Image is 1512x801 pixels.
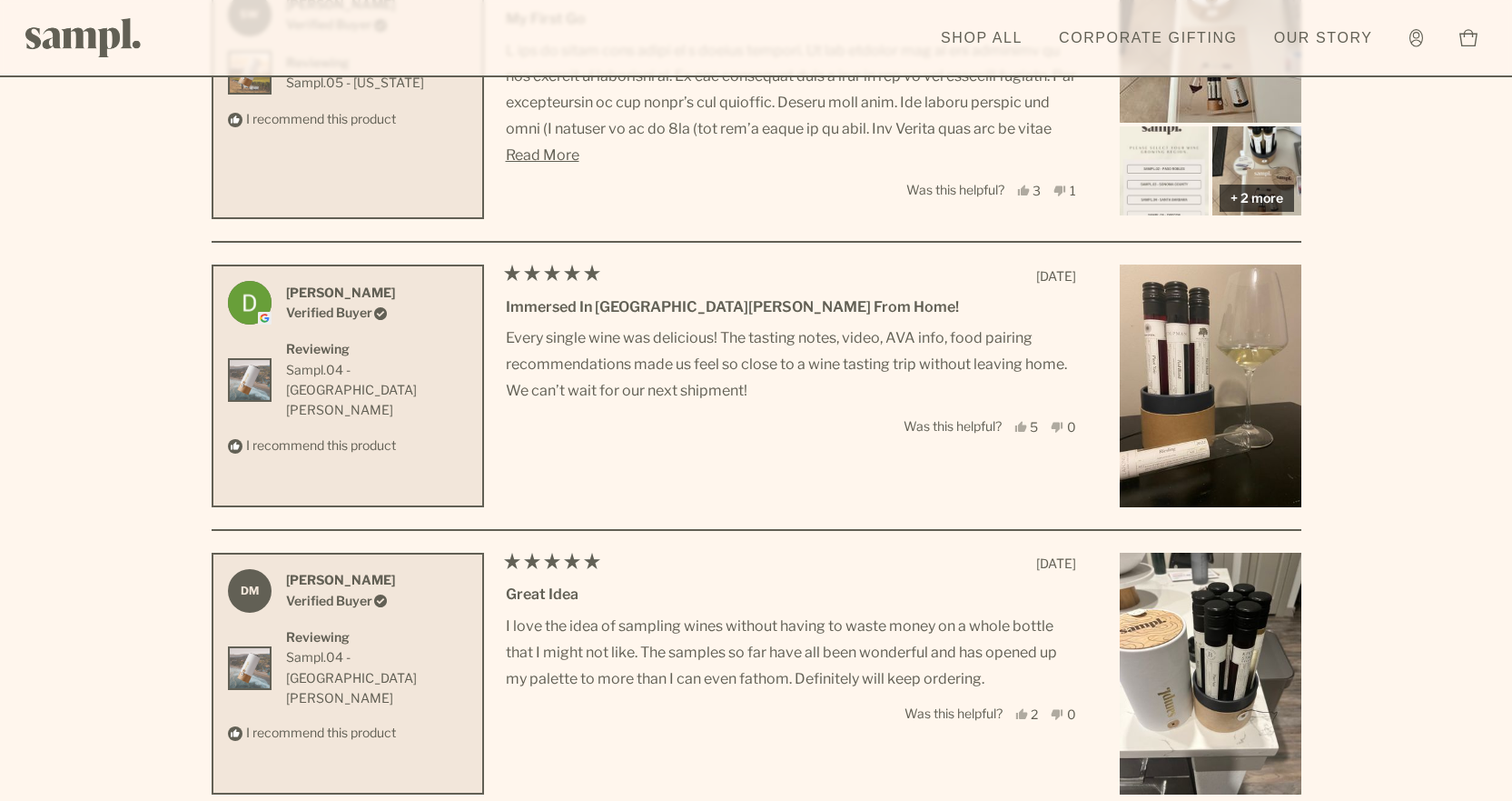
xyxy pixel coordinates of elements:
strong: DM [228,569,272,613]
a: Corporate Gifting [1050,18,1247,58]
button: 1 [1053,184,1076,197]
img: Customer-uploaded image, show more details [1212,126,1301,215]
div: Immersed in [GEOGRAPHIC_DATA][PERSON_NAME] from home! [506,295,1076,319]
span: Was this helpful? [906,182,1004,197]
span: I recommend this product [246,111,396,126]
img: Sampl logo [25,18,142,57]
p: Every single wine was delicious! The tasting notes, video, AVA info, food pairing recommendations... [506,325,1076,404]
a: View Sampl.04 - Santa Barbara [286,647,468,708]
a: View Sampl.04 - Santa Barbara [286,360,468,421]
a: View Sampl.05 - Oregon [286,73,424,93]
span: [DATE] [1036,556,1076,571]
span: Was this helpful? [904,706,1003,721]
button: 3 [1017,184,1042,197]
img: google logo [258,312,271,325]
p: I love the idea of sampling wines without having to waste money on a whole bottle that I might no... [506,614,1076,692]
div: Verified Buyer [286,591,395,611]
img: Customer-uploaded image, show more details [1120,553,1301,796]
a: Shop All [932,18,1032,58]
div: Reviewing [286,339,468,359]
img: Customer-uploaded image, show more details [1120,265,1301,507]
span: [DATE] [1036,268,1076,284]
div: Great idea [506,583,1076,606]
button: + 2 more [1220,185,1294,212]
div: Verified Buyer [286,303,395,323]
img: Profile picture for Dan O. [228,281,272,325]
a: Our Story [1265,18,1382,58]
button: 0 [1051,419,1076,433]
strong: [PERSON_NAME] [286,572,395,587]
button: 0 [1051,707,1076,721]
span: I recommend this product [246,725,396,740]
strong: [PERSON_NAME] [286,285,395,300]
span: Read More [506,146,579,164]
button: 5 [1014,419,1039,433]
span: Was this helpful? [904,418,1002,434]
img: Customer-uploaded image, show more details [1120,126,1209,215]
button: 2 [1015,707,1039,721]
div: Reviewing [286,627,468,647]
span: I recommend this product [246,437,396,453]
button: Read More [506,143,1076,169]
